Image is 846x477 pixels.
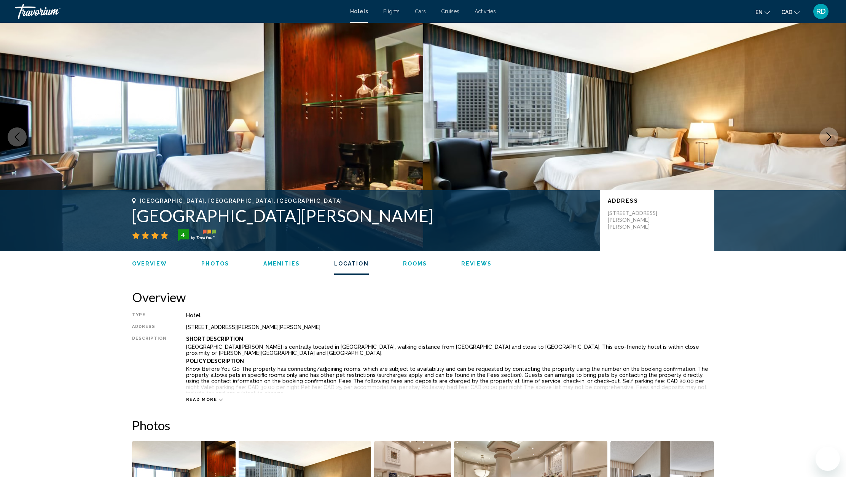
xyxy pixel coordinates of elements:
[15,4,343,19] a: Travorium
[186,312,714,318] div: Hotel
[334,261,369,267] span: Location
[132,312,167,318] div: Type
[201,261,229,267] span: Photos
[819,127,838,146] button: Next image
[186,336,243,342] b: Short Description
[350,8,368,14] a: Hotels
[608,198,707,204] p: Address
[755,9,763,15] span: en
[403,260,427,267] button: Rooms
[201,260,229,267] button: Photos
[461,260,492,267] button: Reviews
[178,229,216,242] img: trustyou-badge-hor.svg
[383,8,400,14] a: Flights
[132,206,593,226] h1: [GEOGRAPHIC_DATA][PERSON_NAME]
[132,289,714,305] h2: Overview
[263,261,300,267] span: Amenities
[186,324,714,330] div: [STREET_ADDRESS][PERSON_NAME][PERSON_NAME]
[608,210,669,230] p: [STREET_ADDRESS][PERSON_NAME][PERSON_NAME]
[441,8,459,14] a: Cruises
[816,447,840,471] iframe: Button to launch messaging window
[781,9,792,15] span: CAD
[186,397,223,402] button: Read more
[132,418,714,433] h2: Photos
[186,397,217,402] span: Read more
[403,261,427,267] span: Rooms
[475,8,496,14] a: Activities
[132,261,167,267] span: Overview
[132,260,167,267] button: Overview
[415,8,426,14] a: Cars
[263,260,300,267] button: Amenities
[461,261,492,267] span: Reviews
[811,3,831,19] button: User Menu
[186,358,244,364] b: Policy Description
[755,6,770,17] button: Change language
[8,127,27,146] button: Previous image
[175,230,191,239] div: 4
[140,198,343,204] span: [GEOGRAPHIC_DATA], [GEOGRAPHIC_DATA], [GEOGRAPHIC_DATA]
[132,324,167,330] div: Address
[132,336,167,393] div: Description
[781,6,800,17] button: Change currency
[816,8,826,15] span: RD
[186,366,714,396] p: Know Before You Go The property has connecting/adjoining rooms, which are subject to availability...
[186,344,714,356] p: [GEOGRAPHIC_DATA][PERSON_NAME] is centrally located in [GEOGRAPHIC_DATA], walking distance from [...
[334,260,369,267] button: Location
